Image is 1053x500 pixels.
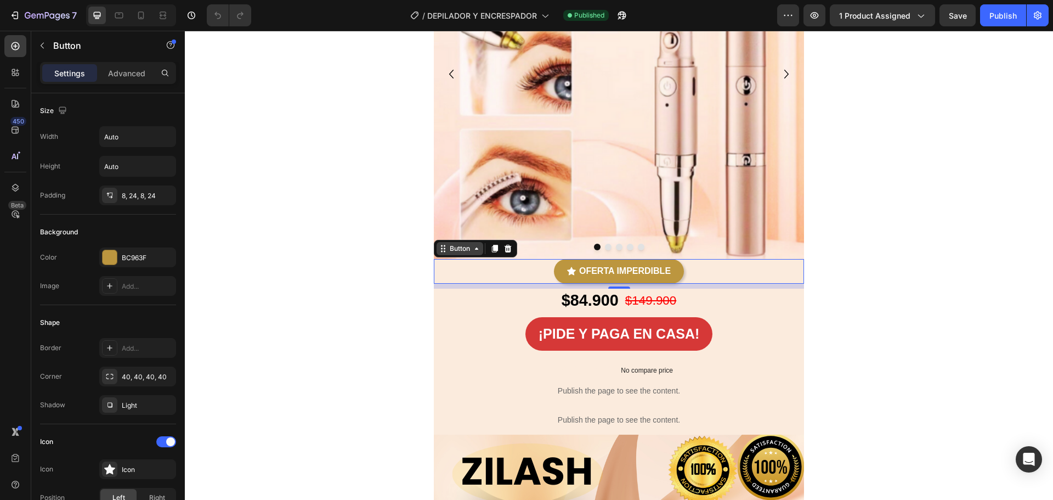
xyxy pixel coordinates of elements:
button: Dot [409,213,416,220]
div: Size [40,104,69,119]
div: 8, 24, 8, 24 [122,191,173,201]
button: 7 [4,4,82,26]
div: Background [40,227,78,237]
div: Open Intercom Messenger [1016,446,1042,473]
div: Border [40,343,61,353]
button: Dot [431,213,438,220]
div: Icon [40,464,53,474]
p: No compare price [436,336,488,343]
span: Published [574,10,604,20]
p: Settings [54,68,85,79]
span: $84.900 [376,258,434,282]
div: Color [40,252,57,262]
input: Auto [100,156,175,176]
div: Beta [8,201,26,210]
div: Width [40,132,58,142]
div: Height [40,161,60,171]
span: 1 product assigned [839,10,910,21]
iframe: Design area [185,31,1053,500]
div: Button [263,213,287,223]
button: Publish [980,4,1026,26]
p: 7 [72,9,77,22]
input: Auto [100,127,175,147]
span: Save [949,11,967,20]
button: <p>OFERTA IMPERDIBLE</p> [369,228,499,253]
p: ¡PIDE Y PAGA EN CASA! [354,291,515,316]
div: Padding [40,190,65,200]
div: Light [122,401,173,411]
button: Save [939,4,976,26]
p: Button [53,39,146,52]
span: DEPILADOR Y ENCRESPADOR [427,10,537,21]
p: Publish the page to see the content. [249,355,619,366]
div: 40, 40, 40, 40 [122,372,173,382]
span: $149.900 [440,261,491,279]
p: Advanced [108,68,145,79]
button: 1 product assigned [830,4,935,26]
p: OFERTA IMPERDIBLE [394,233,486,249]
div: Icon [122,465,173,475]
div: 450 [10,117,26,126]
p: Publish the page to see the content. [249,384,619,395]
div: Publish [989,10,1017,21]
div: Icon [40,437,53,447]
div: Add... [122,282,173,291]
div: Shape [40,318,60,328]
button: Dot [420,213,427,220]
button: Carousel Next Arrow [593,35,610,52]
button: Dot [453,213,460,220]
div: BC963F [122,253,173,263]
button: Dot [442,213,449,220]
div: Image [40,281,59,291]
button: Carousel Back Arrow [258,35,275,52]
div: Undo/Redo [207,4,251,26]
div: Shadow [40,400,65,410]
a: ¡PIDE Y PAGA EN CASA! [341,286,528,320]
span: / [422,10,425,21]
div: Add... [122,344,173,353]
div: $84,900 [376,330,427,350]
div: Corner [40,372,62,381]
